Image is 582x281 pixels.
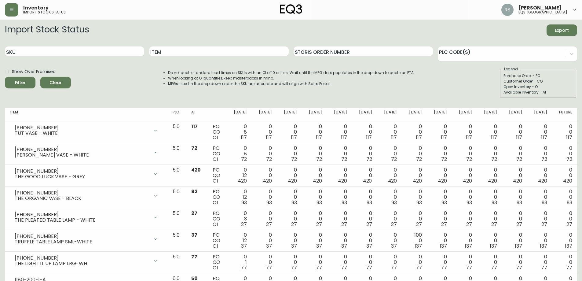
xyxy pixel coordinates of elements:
[213,211,222,227] div: PO CO
[291,264,297,271] span: 77
[366,264,372,271] span: 77
[168,165,186,187] td: 5.0
[307,211,322,227] div: 0 0
[518,6,562,10] span: [PERSON_NAME]
[316,221,322,228] span: 27
[313,177,322,184] span: 420
[45,79,66,87] span: Clear
[15,234,149,239] div: [PHONE_NUMBER]
[280,4,302,14] img: logo
[232,189,247,205] div: 0 12
[388,177,397,184] span: 420
[277,108,302,121] th: [DATE]
[382,211,397,227] div: 0 0
[332,254,347,271] div: 0 0
[467,199,472,206] span: 93
[517,199,522,206] span: 93
[363,177,372,184] span: 420
[540,242,547,250] span: 137
[257,232,272,249] div: 0 0
[551,27,572,34] span: Export
[377,108,402,121] th: [DATE]
[503,79,573,84] div: Customer Order - CO
[213,232,222,249] div: PO CO
[516,134,522,141] span: 117
[432,146,447,162] div: 0 0
[366,134,372,141] span: 117
[257,146,272,162] div: 0 0
[357,124,372,140] div: 0 0
[15,131,149,136] div: TUT VASE - WHITE
[341,134,347,141] span: 117
[15,212,149,217] div: [PHONE_NUMBER]
[457,189,472,205] div: 0 0
[382,254,397,271] div: 0 0
[402,108,427,121] th: [DATE]
[10,146,163,159] div: [PHONE_NUMBER][PERSON_NAME] VASE - WHITE
[168,108,186,121] th: PLC
[241,199,247,206] span: 93
[557,189,572,205] div: 0 0
[357,232,372,249] div: 0 0
[547,24,577,36] button: Export
[391,221,397,228] span: 27
[357,146,372,162] div: 0 0
[503,90,573,95] div: Available Inventory - AI
[491,134,497,141] span: 117
[213,264,218,271] span: OI
[191,166,201,173] span: 420
[10,232,163,246] div: [PHONE_NUMBER]TRUFFLE TABLE LAMP SML-WHITE
[407,146,422,162] div: 0 0
[213,134,218,141] span: OI
[288,177,297,184] span: 420
[332,189,347,205] div: 0 0
[191,123,198,130] span: 117
[238,177,247,184] span: 420
[186,108,208,121] th: AI
[432,232,447,249] div: 0 0
[213,167,222,184] div: PO CO
[432,124,447,140] div: 0 0
[416,221,422,228] span: 27
[302,108,327,121] th: [DATE]
[492,199,497,206] span: 93
[15,196,149,201] div: THE ORGANIC VASE - BLACK
[563,177,572,184] span: 420
[291,242,297,250] span: 37
[532,167,547,184] div: 0 0
[441,199,447,206] span: 93
[241,156,247,163] span: 72
[15,239,149,245] div: TRUFFLE TABLE LAMP SML-WHITE
[332,146,347,162] div: 0 0
[482,189,497,205] div: 0 0
[282,124,297,140] div: 0 0
[241,221,247,228] span: 27
[441,156,447,163] span: 72
[282,189,297,205] div: 0 0
[491,156,497,163] span: 72
[391,242,397,250] span: 37
[317,199,322,206] span: 93
[213,189,222,205] div: PO CO
[307,124,322,140] div: 0 0
[191,145,197,152] span: 72
[518,10,567,14] h5: eq3 [GEOGRAPHIC_DATA]
[532,232,547,249] div: 0 0
[241,242,247,250] span: 37
[416,199,422,206] span: 93
[357,211,372,227] div: 0 0
[482,146,497,162] div: 0 0
[15,152,149,158] div: [PERSON_NAME] VASE - WHITE
[367,199,372,206] span: 93
[257,254,272,271] div: 0 0
[291,134,297,141] span: 117
[382,232,397,249] div: 0 0
[10,211,163,224] div: [PHONE_NUMBER]THE PLEATED TABLE LAMP - WHITE
[168,143,186,165] td: 5.0
[227,108,252,121] th: [DATE]
[15,174,149,179] div: THE GOOD LUCK VASE - GREY
[357,254,372,271] div: 0 0
[191,188,198,195] span: 93
[557,124,572,140] div: 0 0
[465,242,472,250] span: 137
